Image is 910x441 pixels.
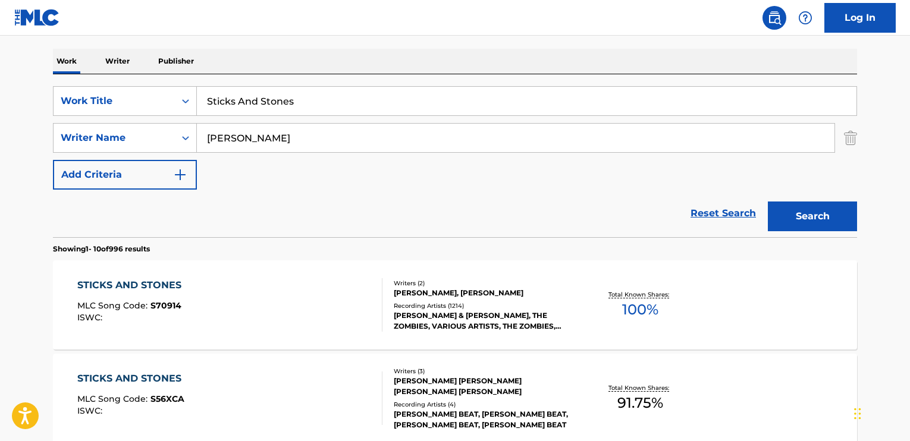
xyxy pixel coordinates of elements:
div: Recording Artists ( 4 ) [394,400,573,409]
a: STICKS AND STONESMLC Song Code:S70914ISWC:Writers (2)[PERSON_NAME], [PERSON_NAME]Recording Artist... [53,260,857,349]
p: Total Known Shares: [608,383,672,392]
span: 100 % [622,299,658,320]
div: Help [793,6,817,30]
a: Log In [824,3,896,33]
p: Publisher [155,49,197,74]
div: [PERSON_NAME] [PERSON_NAME] [PERSON_NAME] [PERSON_NAME] [394,376,573,397]
button: Search [768,201,857,231]
img: MLC Logo [14,9,60,26]
div: Work Title [61,94,168,108]
span: S70914 [150,300,181,311]
span: 91.75 % [617,392,663,414]
div: STICKS AND STONES [77,278,187,292]
div: [PERSON_NAME] & [PERSON_NAME], THE ZOMBIES, VARIOUS ARTISTS, THE ZOMBIES, [PERSON_NAME] [394,310,573,332]
span: MLC Song Code : [77,300,150,311]
span: ISWC : [77,405,105,416]
div: Writers ( 2 ) [394,279,573,288]
button: Add Criteria [53,160,197,190]
div: Writers ( 3 ) [394,367,573,376]
a: Reset Search [685,200,762,226]
img: Delete Criterion [844,123,857,153]
div: Recording Artists ( 1214 ) [394,301,573,310]
img: help [798,11,812,25]
p: Showing 1 - 10 of 996 results [53,244,150,254]
a: Public Search [762,6,786,30]
span: S56XCA [150,393,184,404]
img: 9d2ae6d4665cec9f34b9.svg [173,168,187,182]
div: [PERSON_NAME] BEAT, [PERSON_NAME] BEAT, [PERSON_NAME] BEAT, [PERSON_NAME] BEAT [394,409,573,430]
span: ISWC : [77,312,105,323]
div: STICKS AND STONES [77,371,187,386]
div: Writer Name [61,131,168,145]
iframe: Chat Widget [851,384,910,441]
form: Search Form [53,86,857,237]
div: Drag [854,396,861,431]
span: MLC Song Code : [77,393,150,404]
p: Writer [102,49,133,74]
p: Work [53,49,80,74]
p: Total Known Shares: [608,290,672,299]
div: [PERSON_NAME], [PERSON_NAME] [394,288,573,298]
img: search [767,11,782,25]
